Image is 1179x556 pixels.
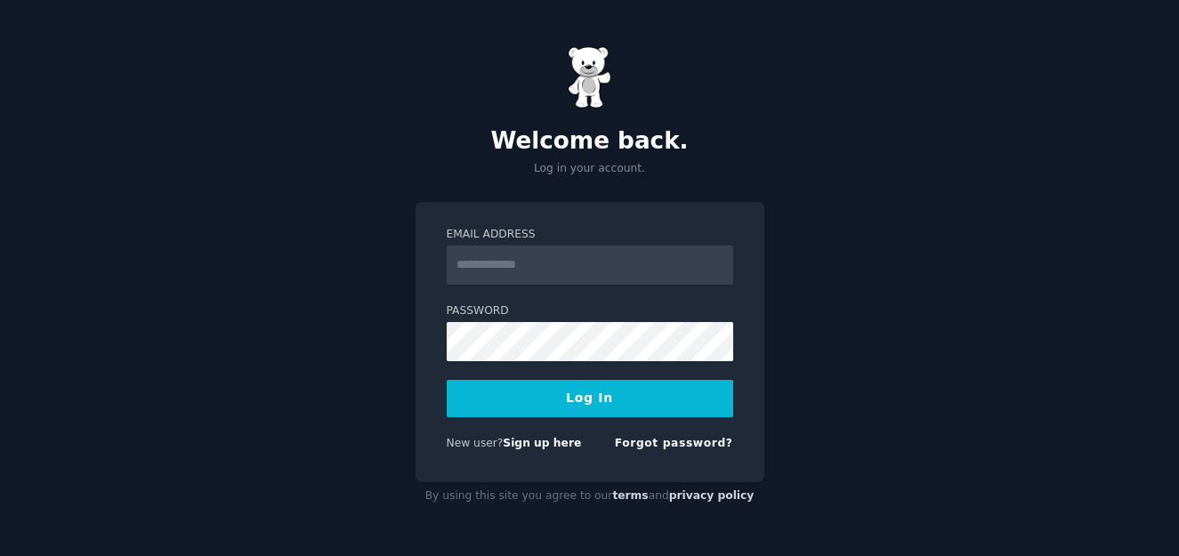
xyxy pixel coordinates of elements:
label: Email Address [447,227,733,243]
a: terms [612,489,648,502]
a: privacy policy [669,489,755,502]
span: New user? [447,437,504,449]
div: By using this site you agree to our and [416,482,764,511]
label: Password [447,303,733,319]
a: Sign up here [503,437,581,449]
a: Forgot password? [615,437,733,449]
p: Log in your account. [416,161,764,177]
h2: Welcome back. [416,127,764,156]
button: Log In [447,380,733,417]
img: Gummy Bear [568,46,612,109]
